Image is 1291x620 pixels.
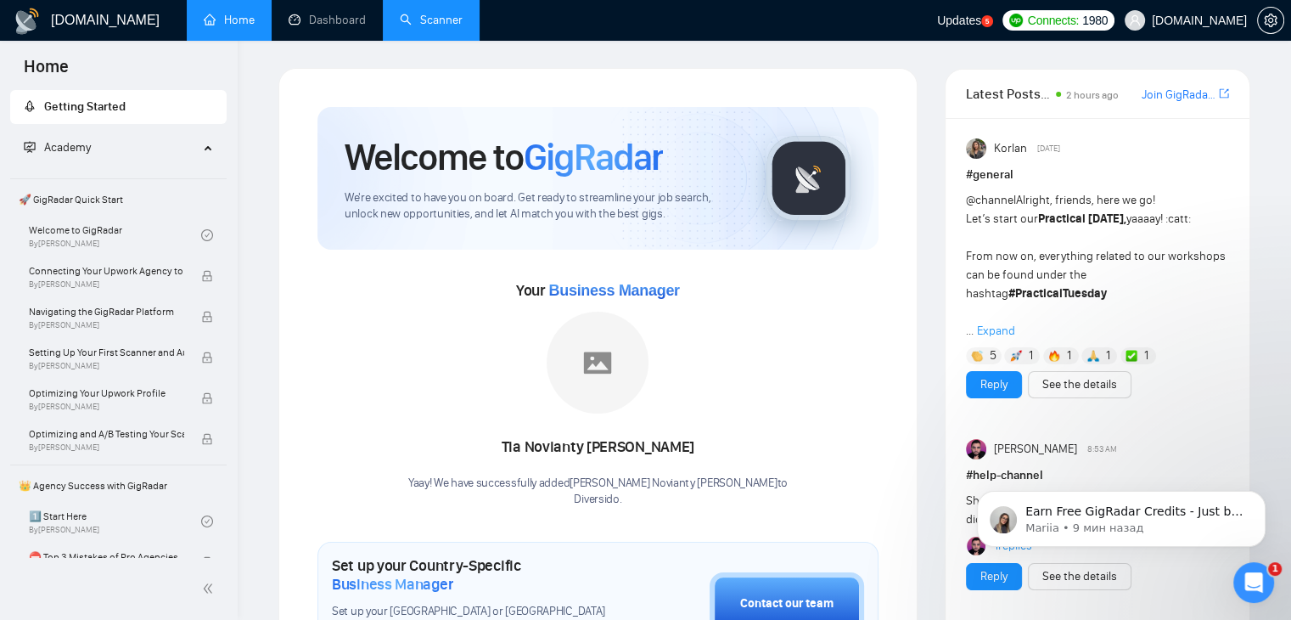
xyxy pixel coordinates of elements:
span: 🚀 GigRadar Quick Start [12,183,225,217]
a: setting [1257,14,1284,27]
a: homeHome [204,13,255,27]
span: check-circle [201,229,213,241]
span: Business Manager [548,282,679,299]
span: setting [1258,14,1283,27]
a: Join GigRadar Slack Community [1142,86,1215,104]
p: Diversido . [408,492,788,508]
iframe: Intercom live chat [1233,562,1274,603]
img: Rodrigo Nask [966,439,986,459]
a: 5 [981,15,993,27]
li: Getting Started [10,90,227,124]
a: See the details [1042,375,1117,394]
div: Tia Novianty [PERSON_NAME] [408,433,788,462]
span: By [PERSON_NAME] [29,442,184,453]
a: searchScanner [400,13,463,27]
button: setting [1257,7,1284,34]
img: logo [14,8,41,35]
span: [PERSON_NAME] [993,440,1076,459]
span: Navigating the GigRadar Platform [29,303,184,320]
span: export [1219,87,1229,100]
span: Your [516,281,680,300]
span: 1 [1067,347,1071,364]
span: Setting Up Your First Scanner and Auto-Bidder [29,344,184,361]
span: lock [201,433,213,445]
strong: #PracticalTuesday [1008,286,1107,301]
img: upwork-logo.png [1009,14,1023,27]
img: 👏 [971,350,983,362]
iframe: Intercom notifications сообщение [951,455,1291,574]
span: Academy [44,140,91,155]
h1: Set up your Country-Specific [332,556,625,594]
span: Alright, friends, here we go! Let’s start our yaaaay! :catt: From now on, everything related to o... [966,193,1226,338]
span: @channel [966,193,1016,207]
span: 5 [990,347,996,364]
span: Korlan [993,139,1026,158]
span: Business Manager [332,575,453,594]
span: fund-projection-screen [24,141,36,153]
span: [DATE] [1037,141,1060,156]
span: 1980 [1082,11,1108,30]
span: Connecting Your Upwork Agency to GigRadar [29,262,184,279]
span: lock [201,392,213,404]
span: double-left [202,580,219,597]
button: See the details [1028,371,1131,398]
span: 1 [1268,562,1282,576]
img: gigradar-logo.png [766,136,851,221]
span: Academy [24,140,91,155]
a: 1️⃣ Start HereBy[PERSON_NAME] [29,503,201,540]
img: Korlan [966,138,986,159]
span: lock [201,352,213,364]
span: By [PERSON_NAME] [29,361,184,371]
img: 🙏 [1087,350,1099,362]
span: By [PERSON_NAME] [29,279,184,290]
span: 1 [1144,347,1148,364]
span: lock [201,270,213,282]
span: rocket [24,100,36,112]
span: 👑 Agency Success with GigRadar [12,469,225,503]
span: Getting Started [44,99,126,114]
a: Reply [980,567,1008,586]
div: Contact our team [740,595,834,613]
a: Reply [980,375,1008,394]
img: 🔥 [1048,350,1060,362]
img: 🚀 [1010,350,1022,362]
span: We're excited to have you on board. Get ready to streamline your job search, unlock new opportuni... [345,190,739,223]
span: 2 hours ago [1066,89,1119,101]
span: Connects: [1028,11,1079,30]
a: See the details [1042,567,1117,586]
a: dashboardDashboard [289,13,366,27]
h1: # general [966,166,1229,184]
img: ✅ [1125,350,1137,362]
span: lock [201,556,213,568]
span: 1 [1028,347,1032,364]
span: Updates [937,14,981,27]
a: export [1219,86,1229,102]
span: ⛔ Top 3 Mistakes of Pro Agencies [29,549,184,566]
span: Optimizing and A/B Testing Your Scanner for Better Results [29,426,184,442]
span: check-circle [201,516,213,527]
div: Yaay! We have successfully added [PERSON_NAME] Novianty [PERSON_NAME] to [408,476,788,508]
span: lock [201,311,213,323]
h1: Welcome to [345,134,663,180]
span: Expand [977,324,1015,338]
span: 8:53 AM [1087,442,1117,457]
img: placeholder.png [547,312,648,414]
span: Latest Posts from the GigRadar Community [966,83,1051,104]
span: Optimizing Your Upwork Profile [29,385,184,402]
strong: Practical [DATE], [1038,211,1126,226]
span: By [PERSON_NAME] [29,402,184,412]
a: Welcome to GigRadarBy[PERSON_NAME] [29,217,201,254]
text: 5 [985,18,990,25]
button: Reply [966,371,1022,398]
span: user [1129,14,1141,26]
span: 1 [1105,347,1109,364]
button: See the details [1028,563,1131,590]
span: Home [10,54,82,90]
span: GigRadar [524,134,663,180]
button: Reply [966,563,1022,590]
span: By [PERSON_NAME] [29,320,184,330]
